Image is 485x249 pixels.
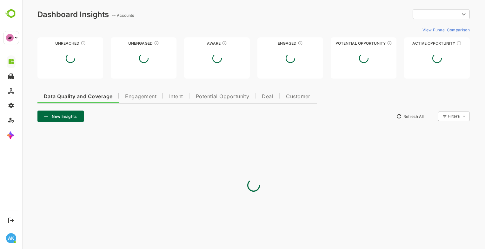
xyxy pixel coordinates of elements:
button: Logout [7,216,15,225]
span: Customer [264,94,288,99]
div: ​ [390,9,448,20]
div: OP [6,34,14,41]
ag: -- Accounts [90,13,114,18]
div: Filters [425,111,448,122]
div: Unengaged [89,41,154,46]
button: New Insights [15,111,62,122]
div: AK [6,233,16,243]
div: Filters [426,114,437,118]
div: Unreached [15,41,81,46]
span: Engagement [103,94,134,99]
span: Data Quality and Coverage [22,94,90,99]
div: Engaged [235,41,301,46]
div: Potential Opportunity [309,41,374,46]
div: These accounts have not shown enough engagement and need nurturing [132,41,137,46]
div: Dashboard Insights [15,10,87,19]
div: These accounts have just entered the buying cycle and need further nurturing [200,41,205,46]
button: Refresh All [371,111,404,121]
div: These accounts have open opportunities which might be at any of the Sales Stages [434,41,439,46]
div: Aware [162,41,228,46]
span: Deal [240,94,251,99]
button: View Funnel Comparison [398,25,448,35]
span: Intent [147,94,161,99]
div: These accounts have not been engaged with for a defined time period [58,41,63,46]
span: Potential Opportunity [174,94,227,99]
div: These accounts are warm, further nurturing would qualify them to MQAs [276,41,281,46]
div: These accounts are MQAs and can be passed on to Inside Sales [365,41,370,46]
div: Active Opportunity [382,41,448,46]
img: BambooboxLogoMark.f1c84d78b4c51b1a7b5f700c9845e183.svg [3,8,19,20]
